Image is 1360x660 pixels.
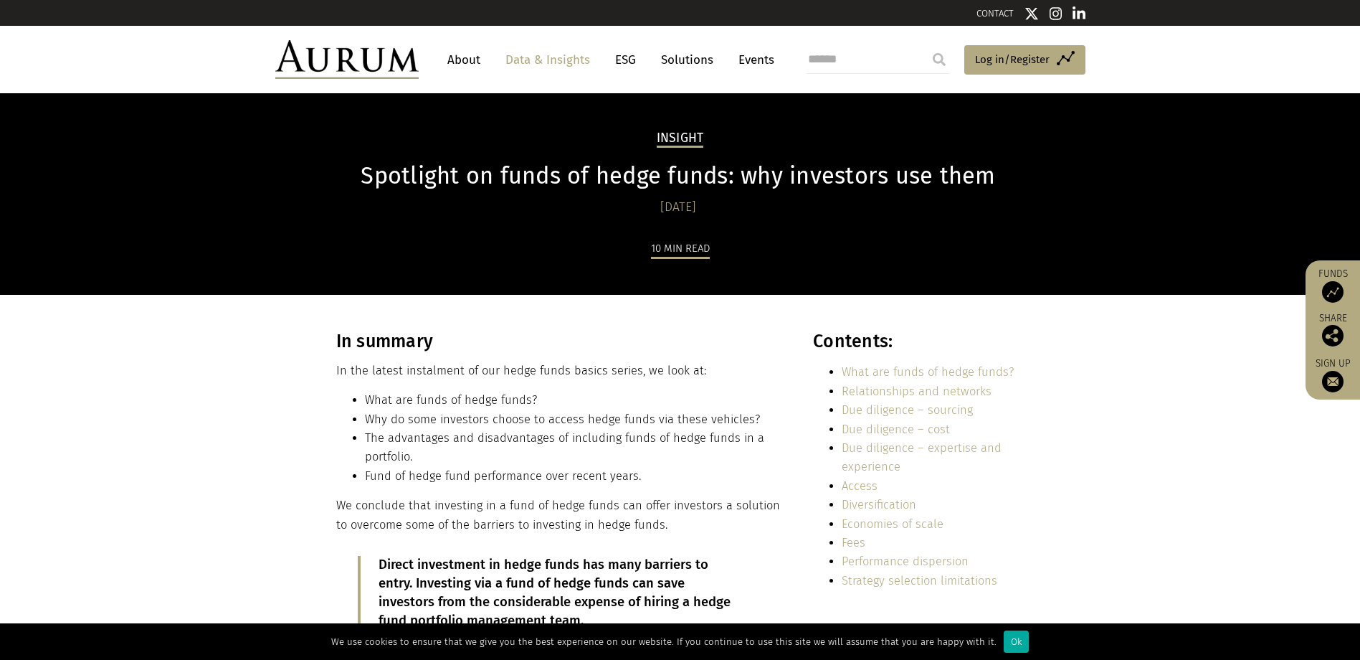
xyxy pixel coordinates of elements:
img: Aurum [275,40,419,79]
img: Access Funds [1322,281,1344,303]
div: 10 min read [651,240,710,259]
a: Economies of scale [842,517,943,531]
a: Due diligence – sourcing [842,403,973,417]
span: We conclude that investing in a fund of hedge funds can offer investors a solution to overcome so... [336,499,780,531]
div: [DATE] [336,197,1021,217]
div: Share [1313,313,1353,346]
a: Due diligence – cost [842,423,950,436]
a: What are funds of hedge funds? [842,365,1014,379]
a: About [440,47,488,73]
span: Log in/Register [975,51,1050,68]
h2: Insight [657,131,704,148]
p: In the latest instalment of our hedge funds basics series, we look at: [336,362,782,380]
a: Log in/Register [964,45,1085,75]
a: Access [842,479,878,493]
a: Relationships and networks [842,385,992,398]
a: Events [731,47,774,73]
li: What are funds of hedge funds? [365,391,782,410]
a: Diversification [842,498,916,511]
img: Instagram icon [1050,6,1062,21]
img: Twitter icon [1024,6,1039,21]
img: Sign up to our newsletter [1322,371,1344,392]
a: ESG [608,47,643,73]
a: Performance dispersion [842,555,969,568]
a: Strategy selection limitations [842,574,997,588]
a: Funds [1313,268,1353,303]
img: Share this post [1322,325,1344,346]
li: The advantages and disadvantages of including funds of hedge funds in a portfolio. [365,429,782,467]
a: Data & Insights [498,47,597,73]
li: Why do some investors choose to access hedge funds via these vehicles? [365,410,782,429]
h3: In summary [336,331,782,352]
h3: Contents: [813,331,1020,352]
input: Submit [925,45,954,74]
p: Direct investment in hedge funds has many barriers to entry. Investing via a fund of hedge funds ... [379,556,743,631]
img: Linkedin icon [1073,6,1085,21]
div: Ok [1004,631,1029,653]
a: Due diligence – expertise and experience [842,441,1002,473]
h1: Spotlight on funds of hedge funds: why investors use them [336,162,1021,190]
a: Fees [842,536,865,550]
a: CONTACT [976,8,1014,19]
li: Fund of hedge fund performance over recent years. [365,467,782,486]
a: Solutions [654,47,721,73]
a: Sign up [1313,357,1353,392]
